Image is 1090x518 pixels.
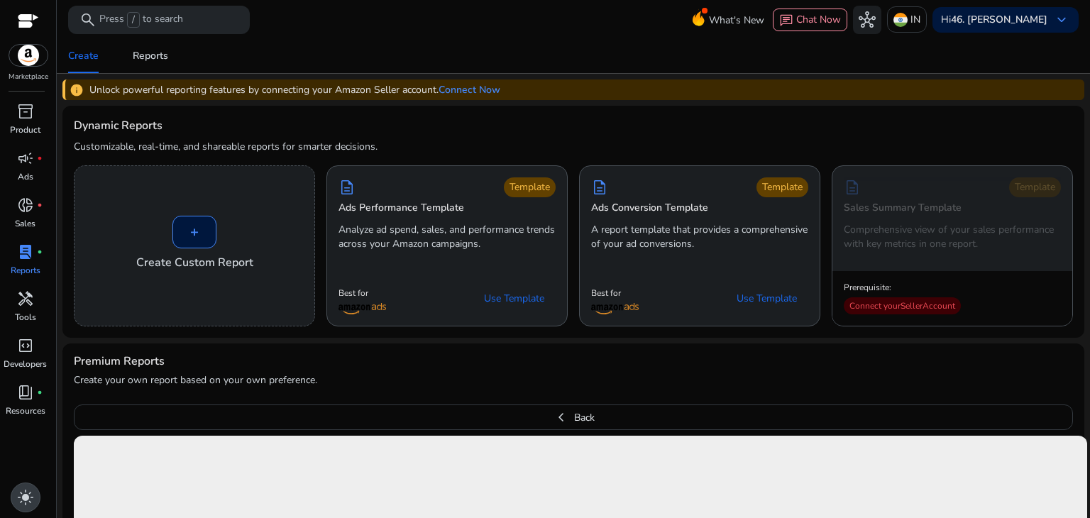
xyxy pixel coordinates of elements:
[127,12,140,28] span: /
[591,202,708,214] h5: Ads Conversion Template
[18,170,33,183] p: Ads
[504,177,556,197] div: Template
[9,45,48,66] img: amazon.svg
[17,489,34,506] span: light_mode
[6,404,45,417] p: Resources
[844,297,961,314] div: Connect your Seller Account
[17,290,34,307] span: handyman
[133,51,168,61] div: Reports
[11,264,40,277] p: Reports
[910,7,920,32] p: IN
[37,202,43,208] span: fiber_manual_record
[9,72,48,82] p: Marketplace
[725,287,808,310] button: Use Template
[1009,177,1061,197] div: Template
[10,123,40,136] p: Product
[859,11,876,28] span: hub
[844,282,961,293] p: Prerequisite:
[951,13,1047,26] b: 46. [PERSON_NAME]
[893,13,908,27] img: in.svg
[74,140,378,154] p: Customizable, real-time, and shareable reports for smarter decisions.
[136,254,253,271] h4: Create Custom Report
[99,12,183,28] p: Press to search
[439,82,500,97] a: Connect Now
[338,287,386,299] p: Best for
[591,223,808,251] p: A report template that provides a comprehensive of your ad conversions.
[756,177,808,197] div: Template
[37,390,43,395] span: fiber_manual_record
[553,409,570,426] span: chevron_left
[773,9,847,31] button: chatChat Now
[4,358,47,370] p: Developers
[844,223,1061,251] p: Comprehensive view of your sales performance with key metrics in one report.
[172,216,216,248] div: +
[473,287,556,310] button: Use Template
[853,6,881,34] button: hub
[74,373,1073,387] p: Create your own report based on your own preference.
[338,223,556,251] p: Analyze ad spend, sales, and performance trends across your Amazon campaigns.
[709,8,764,33] span: What's New
[591,179,608,196] span: description
[15,217,35,230] p: Sales
[844,202,962,214] h5: Sales Summary Template
[796,13,841,26] span: Chat Now
[79,11,97,28] span: search
[591,287,639,299] p: Best for
[737,292,797,306] span: Use Template
[484,292,544,306] span: Use Template
[17,103,34,120] span: inventory_2
[37,155,43,161] span: fiber_manual_record
[15,311,36,324] p: Tools
[17,337,34,354] span: code_blocks
[74,355,165,368] h4: Premium Reports
[844,179,861,196] span: description
[941,15,1047,25] p: Hi
[74,404,1073,430] button: chevron_leftBack
[338,202,464,214] h5: Ads Performance Template
[338,179,356,196] span: description
[17,384,34,401] span: book_4
[68,51,99,61] div: Create
[17,150,34,167] span: campaign
[37,249,43,255] span: fiber_manual_record
[74,117,163,134] h3: Dynamic Reports
[17,197,34,214] span: donut_small
[70,83,84,97] span: info
[17,243,34,260] span: lab_profile
[89,82,439,97] p: Unlock powerful reporting features by connecting your Amazon Seller account.
[779,13,793,28] span: chat
[1053,11,1070,28] span: keyboard_arrow_down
